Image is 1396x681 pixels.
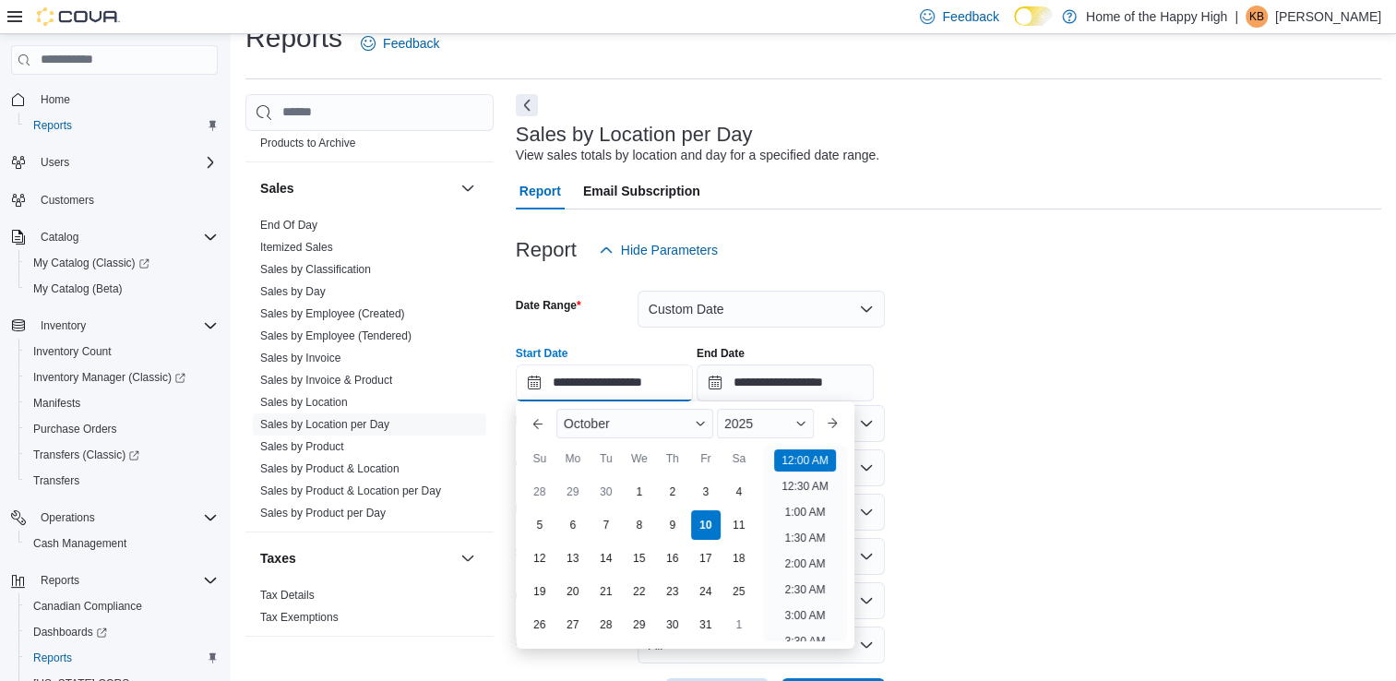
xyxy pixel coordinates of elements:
[33,536,126,551] span: Cash Management
[1086,6,1227,28] p: Home of the Happy High
[26,444,147,466] a: Transfers (Classic)
[260,351,340,365] span: Sales by Invoice
[26,114,218,137] span: Reports
[260,588,315,603] span: Tax Details
[18,531,225,556] button: Cash Management
[260,507,386,520] a: Sales by Product per Day
[260,484,441,497] a: Sales by Product & Location per Day
[260,307,405,320] a: Sales by Employee (Created)
[724,444,754,473] div: Sa
[591,510,621,540] div: day-7
[18,364,225,390] a: Inventory Manager (Classic)
[26,366,193,388] a: Inventory Manager (Classic)
[691,444,721,473] div: Fr
[4,86,225,113] button: Home
[245,214,494,532] div: Sales
[777,604,832,627] li: 3:00 AM
[558,444,588,473] div: Mo
[859,460,874,475] button: Open list of options
[260,462,400,475] a: Sales by Product & Location
[525,577,555,606] div: day-19
[33,599,142,614] span: Canadian Compliance
[859,416,874,431] button: Open list of options
[37,7,120,26] img: Cova
[260,396,348,409] a: Sales by Location
[33,188,218,211] span: Customers
[4,224,225,250] button: Catalog
[18,250,225,276] a: My Catalog (Classic)
[26,595,149,617] a: Canadian Compliance
[591,610,621,639] div: day-28
[724,416,753,431] span: 2025
[260,439,344,454] span: Sales by Product
[942,7,998,26] span: Feedback
[33,189,101,211] a: Customers
[717,409,814,438] div: Button. Open the year selector. 2025 is currently selected.
[41,92,70,107] span: Home
[33,281,123,296] span: My Catalog (Beta)
[724,577,754,606] div: day-25
[260,461,400,476] span: Sales by Product & Location
[33,226,218,248] span: Catalog
[260,610,339,625] span: Tax Exemptions
[260,352,340,364] a: Sales by Invoice
[1275,6,1381,28] p: [PERSON_NAME]
[260,284,326,299] span: Sales by Day
[774,475,836,497] li: 12:30 AM
[260,418,389,431] a: Sales by Location per Day
[41,510,95,525] span: Operations
[724,610,754,639] div: day-1
[26,595,218,617] span: Canadian Compliance
[516,364,693,401] input: Press the down key to enter a popover containing a calendar. Press the escape key to close the po...
[658,610,687,639] div: day-30
[777,579,832,601] li: 2:30 AM
[260,549,296,567] h3: Taxes
[525,610,555,639] div: day-26
[26,278,218,300] span: My Catalog (Beta)
[383,34,439,53] span: Feedback
[763,446,847,641] ul: Time
[457,177,479,199] button: Sales
[18,416,225,442] button: Purchase Orders
[558,477,588,507] div: day-29
[591,232,725,269] button: Hide Parameters
[18,468,225,494] button: Transfers
[33,569,87,591] button: Reports
[33,315,93,337] button: Inventory
[41,155,69,170] span: Users
[245,584,494,636] div: Taxes
[658,510,687,540] div: day-9
[260,506,386,520] span: Sales by Product per Day
[658,544,687,573] div: day-16
[18,113,225,138] button: Reports
[516,94,538,116] button: Next
[245,19,342,56] h1: Reports
[33,625,107,639] span: Dashboards
[41,573,79,588] span: Reports
[625,477,654,507] div: day-1
[525,477,555,507] div: day-28
[523,409,553,438] button: Previous Month
[457,547,479,569] button: Taxes
[658,444,687,473] div: Th
[18,645,225,671] button: Reports
[33,473,79,488] span: Transfers
[353,25,447,62] a: Feedback
[4,149,225,175] button: Users
[33,88,218,111] span: Home
[260,285,326,298] a: Sales by Day
[625,577,654,606] div: day-22
[1235,6,1238,28] p: |
[26,114,79,137] a: Reports
[33,315,218,337] span: Inventory
[558,510,588,540] div: day-6
[26,252,218,274] span: My Catalog (Classic)
[33,118,72,133] span: Reports
[516,146,879,165] div: View sales totals by location and day for a specified date range.
[33,507,218,529] span: Operations
[26,252,157,274] a: My Catalog (Classic)
[260,241,333,254] a: Itemized Sales
[26,647,79,669] a: Reports
[558,544,588,573] div: day-13
[525,444,555,473] div: Su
